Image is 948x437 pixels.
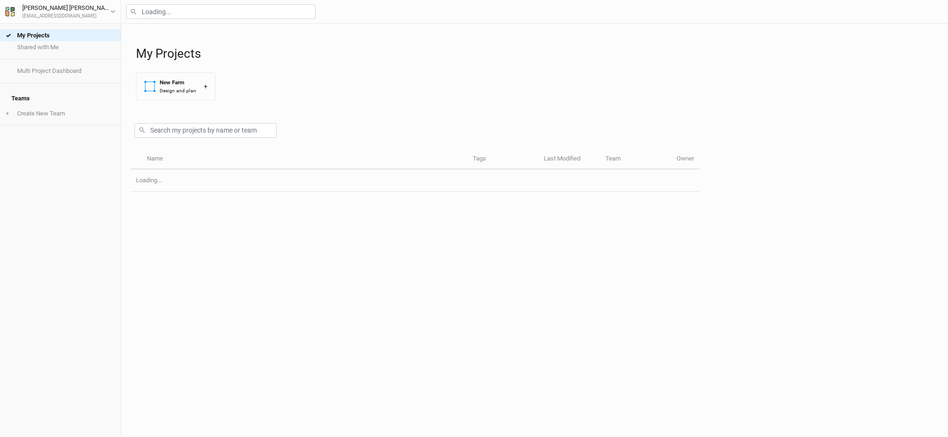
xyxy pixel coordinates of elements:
div: Design and plan [160,87,196,94]
div: New Farm [160,79,196,87]
div: + [204,81,208,91]
th: Last Modified [539,149,600,169]
td: Loading... [131,169,699,192]
button: [PERSON_NAME] [PERSON_NAME][EMAIL_ADDRESS][DOMAIN_NAME] [5,3,116,20]
div: [EMAIL_ADDRESS][DOMAIN_NAME] [22,13,110,20]
h4: Teams [6,89,115,108]
div: [PERSON_NAME] [PERSON_NAME] [22,3,110,13]
th: Tags [468,149,539,169]
th: Name [141,149,467,169]
input: Loading... [126,4,316,19]
h1: My Projects [136,46,939,61]
span: + [6,110,9,117]
th: Owner [671,149,699,169]
input: Search my projects by name or team [135,123,277,138]
button: New FarmDesign and plan+ [136,72,216,100]
th: Team [600,149,671,169]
